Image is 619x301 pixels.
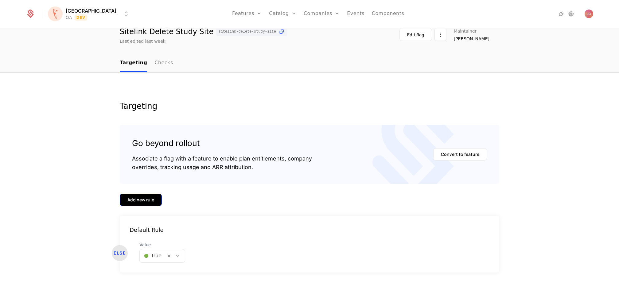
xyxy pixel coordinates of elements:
[434,28,446,41] button: Select action
[407,32,424,38] div: Edit flag
[399,28,432,41] button: Edit flag
[120,194,162,206] button: Add new rule
[585,10,593,18] button: Open user button
[219,30,276,34] span: sitelink-delete-study-site
[120,27,287,36] div: Sitelink Delete Study Site
[585,10,593,18] img: Jelena Obradovic
[132,137,312,149] div: Go beyond rollout
[120,54,173,72] ul: Choose Sub Page
[75,14,87,21] span: Dev
[112,245,128,261] div: ELSE
[154,54,173,72] a: Checks
[132,154,312,172] div: Associate a flag with a feature to enable plan entitlements, company overrides, tracking usage an...
[127,197,154,203] div: Add new rule
[433,148,487,160] button: Convert to feature
[48,6,63,21] img: Florence
[120,226,499,234] div: Default Rule
[120,38,165,44] div: Last edited last week
[66,14,72,21] div: QA
[454,29,477,33] span: Maintainer
[567,10,575,18] a: Settings
[454,36,489,42] span: [PERSON_NAME]
[120,102,499,110] div: Targeting
[558,10,565,18] a: Integrations
[66,7,116,14] span: [GEOGRAPHIC_DATA]
[120,54,499,72] nav: Main
[139,242,185,248] span: Value
[50,7,130,21] button: Select environment
[120,54,147,72] a: Targeting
